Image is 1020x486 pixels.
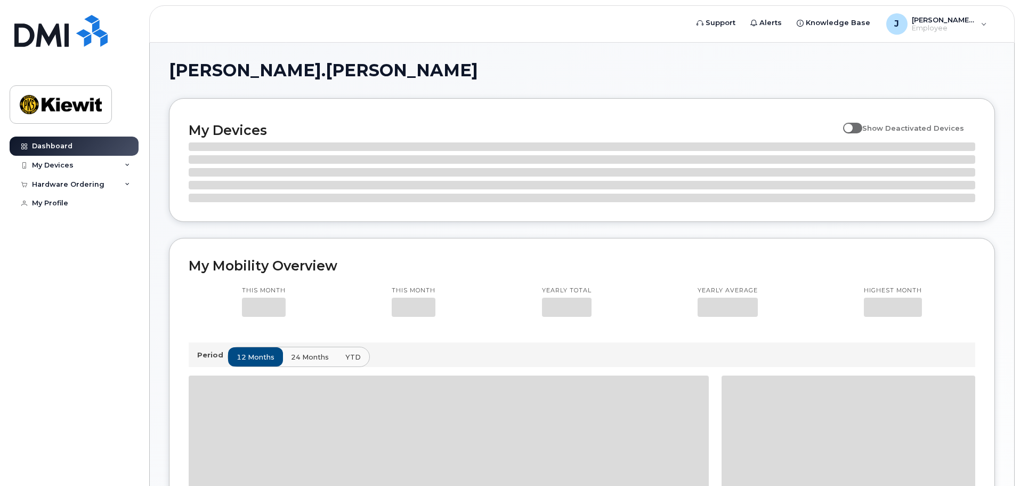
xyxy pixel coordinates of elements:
[864,286,922,295] p: Highest month
[242,286,286,295] p: This month
[345,352,361,362] span: YTD
[291,352,329,362] span: 24 months
[197,350,228,360] p: Period
[189,122,838,138] h2: My Devices
[189,258,975,274] h2: My Mobility Overview
[843,118,852,126] input: Show Deactivated Devices
[542,286,592,295] p: Yearly total
[169,62,478,78] span: [PERSON_NAME].[PERSON_NAME]
[862,124,964,132] span: Show Deactivated Devices
[698,286,758,295] p: Yearly average
[392,286,435,295] p: This month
